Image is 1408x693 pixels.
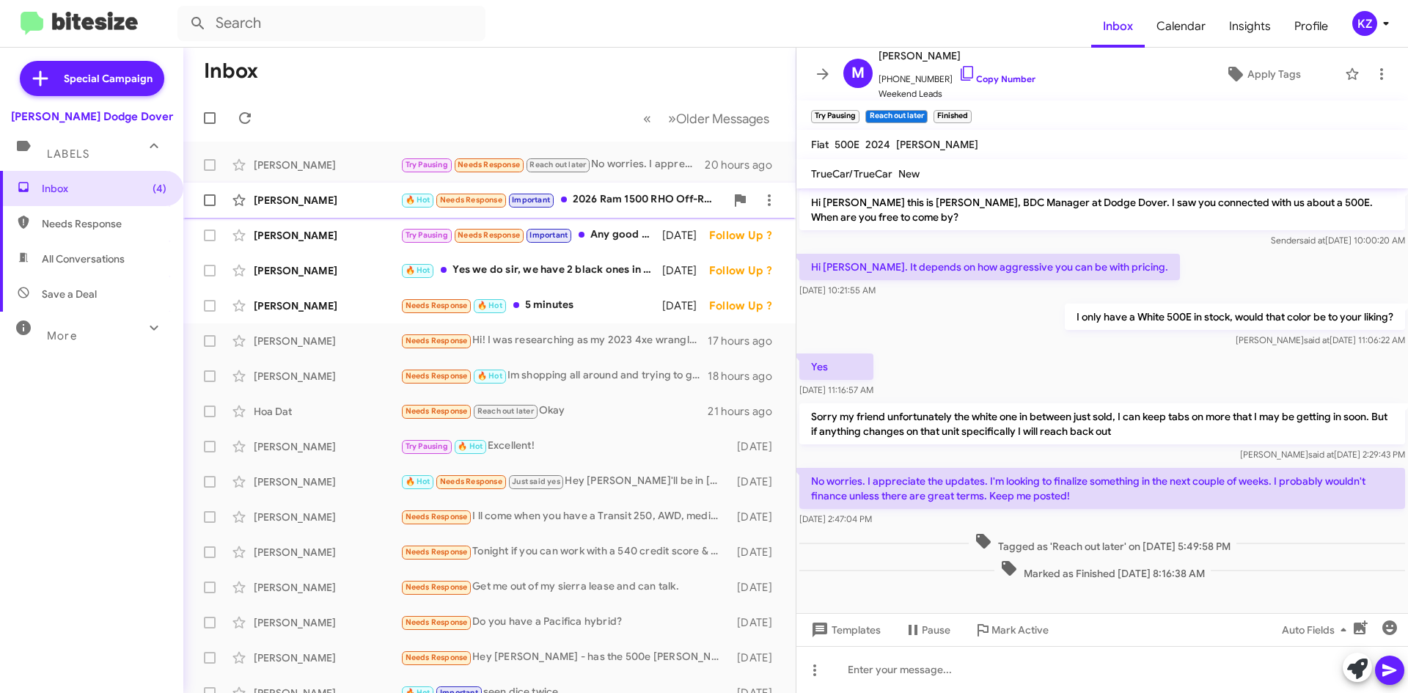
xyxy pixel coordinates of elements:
[400,191,725,208] div: 2026 Ram 1500 RHO Off-Road Truck | Specs, Engines, & More [URL][DOMAIN_NAME]
[934,110,972,123] small: Finished
[1217,5,1283,48] span: Insights
[799,384,873,395] span: [DATE] 11:16:57 AM
[254,439,400,454] div: [PERSON_NAME]
[47,329,77,342] span: More
[709,298,784,313] div: Follow Up ?
[1247,61,1301,87] span: Apply Tags
[1304,334,1330,345] span: said at
[406,512,468,521] span: Needs Response
[730,650,784,665] div: [DATE]
[406,617,468,627] span: Needs Response
[254,193,400,208] div: [PERSON_NAME]
[1308,449,1334,460] span: said at
[254,263,400,278] div: [PERSON_NAME]
[440,195,502,205] span: Needs Response
[730,615,784,630] div: [DATE]
[643,109,651,128] span: «
[400,367,708,384] div: Im shopping all around and trying to get a price and credit app and just cone and finish
[406,653,468,662] span: Needs Response
[1065,304,1405,330] p: I only have a White 500E in stock, would that color be to your liking?
[400,508,730,525] div: I ll come when you have a Transit 250, AWD, medium roof cargo van. Let me know.
[676,111,769,127] span: Older Messages
[662,298,709,313] div: [DATE]
[254,580,400,595] div: [PERSON_NAME]
[406,477,430,486] span: 🔥 Hot
[994,560,1211,581] span: Marked as Finished [DATE] 8:16:38 AM
[400,473,730,490] div: Hey [PERSON_NAME]'ll be in [DATE] JC knows I'm coming in I have a lease that has an heating/ac is...
[799,403,1405,444] p: Sorry my friend unfortunately the white one in between just sold, I can keep tabs on more that I ...
[811,167,892,180] span: TrueCar/TrueCar
[254,510,400,524] div: [PERSON_NAME]
[406,441,448,451] span: Try Pausing
[254,334,400,348] div: [PERSON_NAME]
[406,265,430,275] span: 🔥 Hot
[851,62,865,85] span: M
[20,61,164,96] a: Special Campaign
[42,181,166,196] span: Inbox
[705,158,784,172] div: 20 hours ago
[730,510,784,524] div: [DATE]
[811,138,829,151] span: Fiat
[529,160,586,169] span: Reach out later
[730,580,784,595] div: [DATE]
[254,298,400,313] div: [PERSON_NAME]
[969,532,1236,554] span: Tagged as 'Reach out later' on [DATE] 5:49:58 PM
[1352,11,1377,36] div: KZ
[865,110,927,123] small: Reach out later
[799,468,1405,509] p: No worries. I appreciate the updates. I'm looking to finalize something in the next couple of wee...
[440,477,502,486] span: Needs Response
[254,545,400,560] div: [PERSON_NAME]
[1187,61,1338,87] button: Apply Tags
[662,263,709,278] div: [DATE]
[634,103,660,133] button: Previous
[42,252,125,266] span: All Conversations
[1283,5,1340,48] a: Profile
[254,158,400,172] div: [PERSON_NAME]
[400,156,705,173] div: No worries. I appreciate the updates. I'm looking to finalize something in the next couple of wee...
[254,228,400,243] div: [PERSON_NAME]
[406,195,430,205] span: 🔥 Hot
[47,147,89,161] span: Labels
[730,474,784,489] div: [DATE]
[406,160,448,169] span: Try Pausing
[1145,5,1217,48] a: Calendar
[799,285,876,296] span: [DATE] 10:21:55 AM
[254,615,400,630] div: [PERSON_NAME]
[406,301,468,310] span: Needs Response
[892,617,962,643] button: Pause
[512,477,560,486] span: Just said yes
[879,47,1035,65] span: [PERSON_NAME]
[799,513,872,524] span: [DATE] 2:47:04 PM
[406,547,468,557] span: Needs Response
[204,59,258,83] h1: Inbox
[1240,449,1405,460] span: [PERSON_NAME] [DATE] 2:29:43 PM
[153,181,166,196] span: (4)
[11,109,173,124] div: [PERSON_NAME] Dodge Dover
[708,334,784,348] div: 17 hours ago
[709,263,784,278] div: Follow Up ?
[400,543,730,560] div: Tonight if you can work with a 540 credit score & a $2000 down payment
[808,617,881,643] span: Templates
[1236,334,1405,345] span: [PERSON_NAME] [DATE] 11:06:22 AM
[406,406,468,416] span: Needs Response
[879,65,1035,87] span: [PHONE_NUMBER]
[668,109,676,128] span: »
[1270,617,1364,643] button: Auto Fields
[1271,235,1405,246] span: Sender [DATE] 10:00:20 AM
[458,230,520,240] span: Needs Response
[796,617,892,643] button: Templates
[1091,5,1145,48] a: Inbox
[835,138,859,151] span: 500E
[730,439,784,454] div: [DATE]
[922,617,950,643] span: Pause
[477,371,502,381] span: 🔥 Hot
[958,73,1035,84] a: Copy Number
[799,353,873,380] p: Yes
[42,216,166,231] span: Needs Response
[458,160,520,169] span: Needs Response
[635,103,778,133] nav: Page navigation example
[400,614,730,631] div: Do you have a Pacifica hybrid?
[400,297,662,314] div: 5 minutes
